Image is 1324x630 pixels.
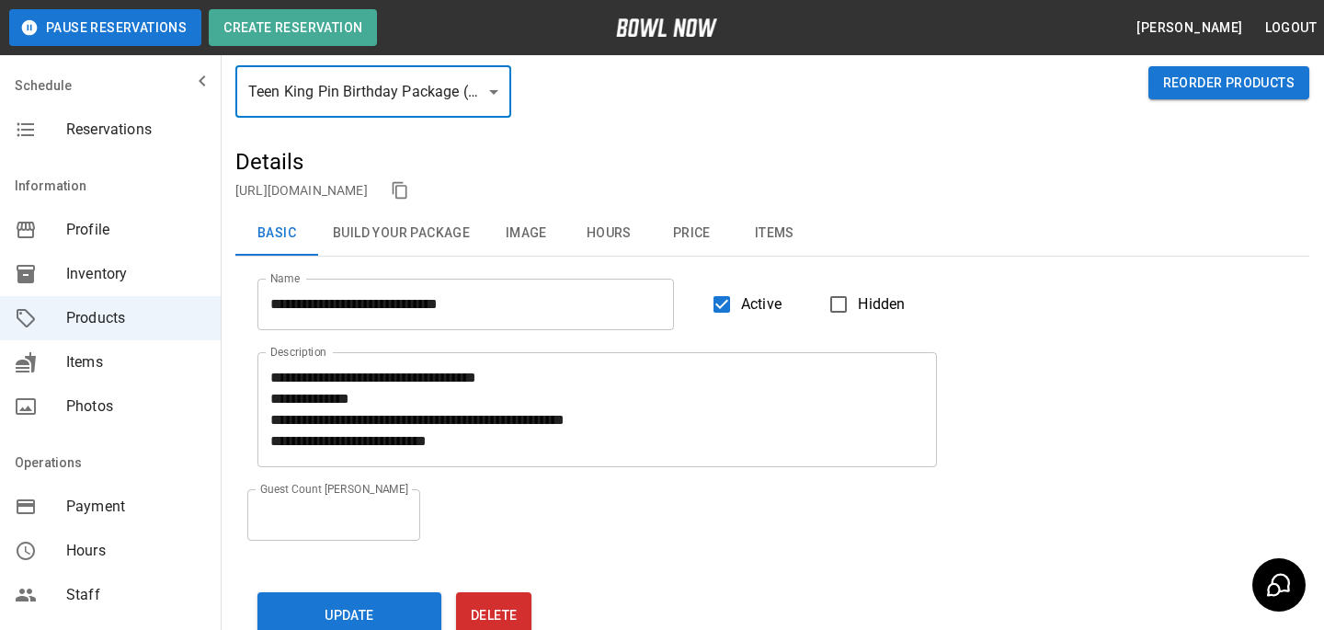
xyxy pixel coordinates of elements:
[858,293,905,315] span: Hidden
[66,219,206,241] span: Profile
[66,584,206,606] span: Staff
[1129,11,1250,45] button: [PERSON_NAME]
[819,285,905,324] label: Hidden products will not be visible to customers. You can still create and use them for bookings.
[66,540,206,562] span: Hours
[9,9,201,46] button: Pause Reservations
[209,9,377,46] button: Create Reservation
[485,212,567,256] button: Image
[567,212,650,256] button: Hours
[235,147,1309,177] h5: Details
[386,177,414,204] button: copy link
[66,395,206,418] span: Photos
[66,496,206,518] span: Payment
[1148,66,1309,100] button: Reorder Products
[66,351,206,373] span: Items
[235,212,1309,256] div: basic tabs example
[733,212,816,256] button: Items
[235,183,368,198] a: [URL][DOMAIN_NAME]
[650,212,733,256] button: Price
[1258,11,1324,45] button: Logout
[66,119,206,141] span: Reservations
[66,263,206,285] span: Inventory
[235,66,511,118] div: Teen King Pin Birthday Package (Event)
[318,212,485,256] button: Build Your Package
[741,293,782,315] span: Active
[247,489,420,541] input: Guest Count [PERSON_NAME]
[66,307,206,329] span: Products
[235,212,318,256] button: Basic
[616,18,717,37] img: logo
